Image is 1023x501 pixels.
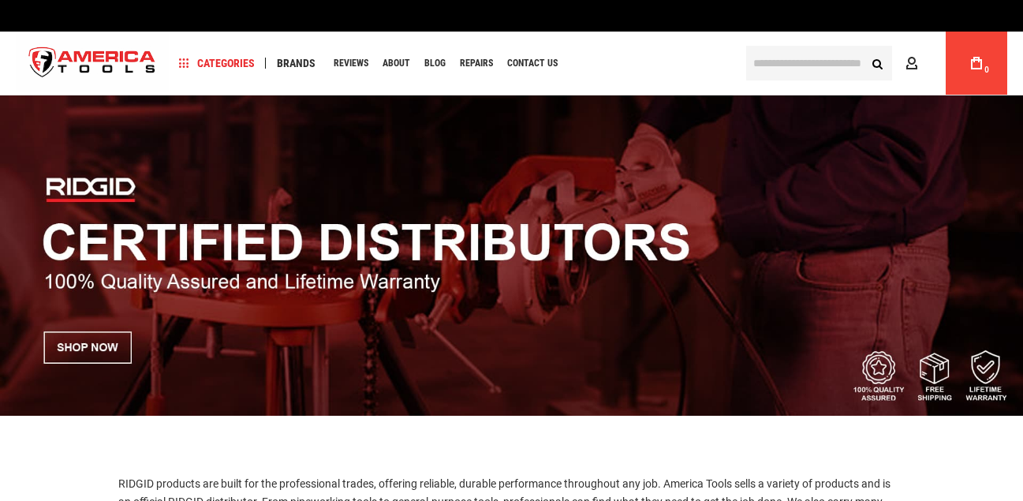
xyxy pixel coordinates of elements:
[375,53,417,74] a: About
[417,53,453,74] a: Blog
[500,53,565,74] a: Contact Us
[334,58,368,68] span: Reviews
[383,58,410,68] span: About
[270,53,323,74] a: Brands
[172,53,262,74] a: Categories
[453,53,500,74] a: Repairs
[507,58,558,68] span: Contact Us
[277,58,315,69] span: Brands
[961,32,991,95] a: 0
[460,58,493,68] span: Repairs
[984,65,989,74] span: 0
[16,34,169,93] img: America Tools
[327,53,375,74] a: Reviews
[424,58,446,68] span: Blog
[862,48,892,78] button: Search
[16,34,169,93] a: store logo
[179,58,255,69] span: Categories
